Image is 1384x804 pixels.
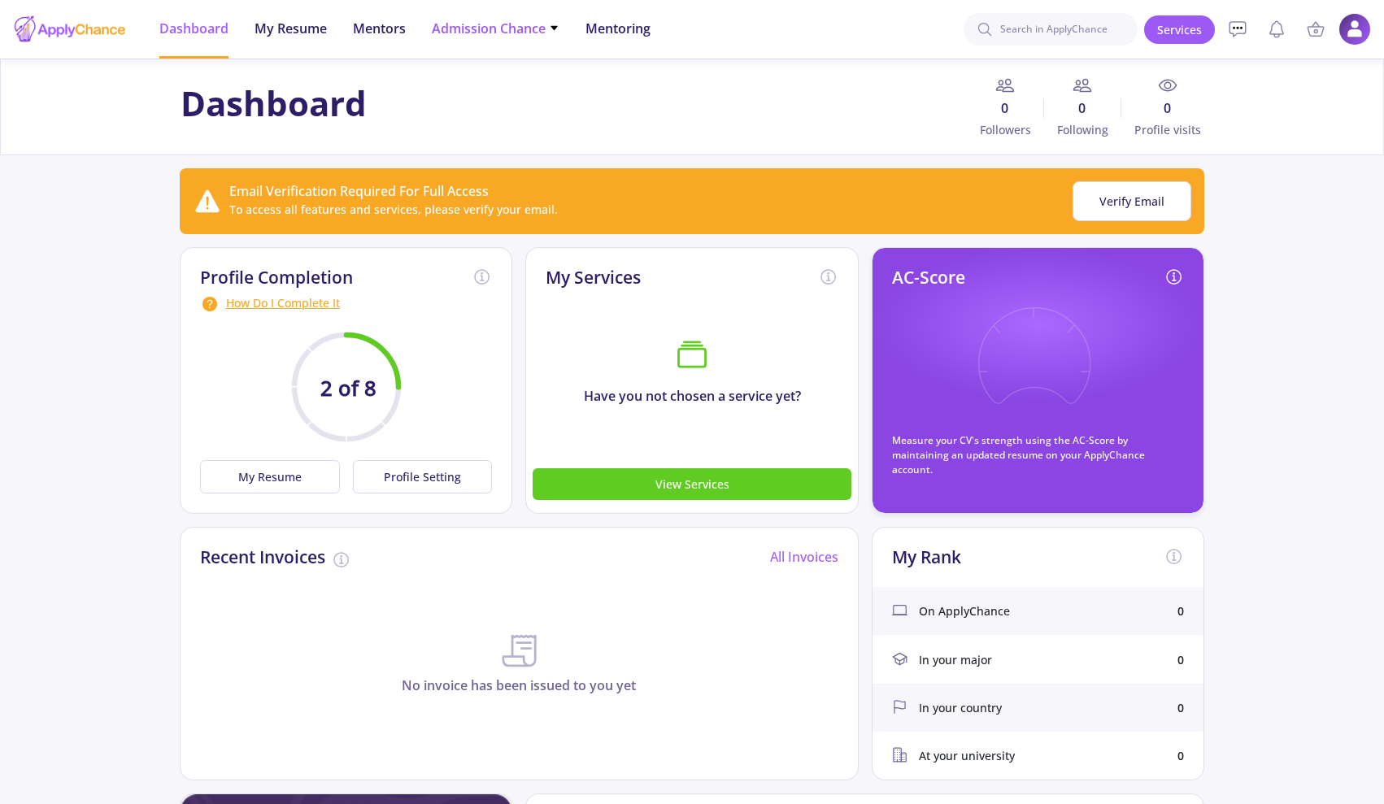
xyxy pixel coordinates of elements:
span: At your university [919,747,1015,764]
span: 0 [1044,98,1121,118]
span: In your country [919,699,1002,716]
input: Search in ApplyChance [964,13,1138,46]
a: My Resume [200,460,346,493]
h2: My Rank [892,547,961,567]
div: To access all features and services, please verify your email. [229,201,558,218]
span: Dashboard [159,19,228,38]
span: Following [1044,121,1121,138]
a: All Invoices [770,548,838,566]
span: My Resume [255,19,327,38]
button: Verify Email [1073,181,1191,221]
div: 0 [1177,699,1184,716]
h2: Recent Invoices [200,547,325,567]
span: 0 [1121,98,1204,118]
div: 0 [1177,747,1184,764]
h2: AC-Score [892,267,965,288]
a: View Services [533,475,851,493]
span: On ApplyChance [919,602,1010,619]
button: View Services [533,468,851,500]
h1: Dashboard [181,83,367,124]
text: 2 of 8 [320,374,376,402]
a: Services [1144,15,1215,44]
div: 0 [1177,602,1184,619]
span: Mentoring [585,19,651,38]
span: Profile visits [1121,121,1204,138]
p: Have you not chosen a service yet? [526,386,858,406]
h2: Profile Completion [200,267,353,288]
div: How Do I Complete It [200,294,493,314]
a: Profile Setting [346,460,493,493]
span: Admission Chance [432,19,559,38]
span: Mentors [353,19,406,38]
button: My Resume [200,460,340,493]
h2: My Services [546,267,641,288]
div: Email Verification Required For Full Access [229,181,558,201]
span: In your major [919,651,992,668]
div: 0 [1177,651,1184,668]
span: Followers [967,121,1044,138]
p: Measure your CV's strength using the AC-Score by maintaining an updated resume on your ApplyChanc... [892,433,1185,477]
span: 0 [967,98,1044,118]
button: Profile Setting [353,460,493,493]
p: No invoice has been issued to you yet [181,676,858,695]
